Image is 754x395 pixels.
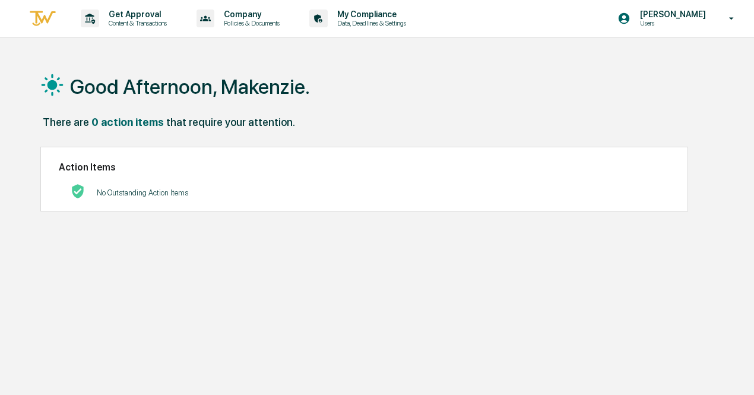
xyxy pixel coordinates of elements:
[631,10,712,19] p: [PERSON_NAME]
[99,19,173,27] p: Content & Transactions
[166,116,295,128] div: that require your attention.
[70,75,310,99] h1: Good Afternoon, Makenzie.
[28,9,57,29] img: logo
[97,188,188,197] p: No Outstanding Action Items
[328,19,412,27] p: Data, Deadlines & Settings
[214,19,286,27] p: Policies & Documents
[43,116,89,128] div: There are
[71,184,85,198] img: No Actions logo
[99,10,173,19] p: Get Approval
[214,10,286,19] p: Company
[631,19,712,27] p: Users
[328,10,412,19] p: My Compliance
[59,162,670,173] h2: Action Items
[91,116,164,128] div: 0 action items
